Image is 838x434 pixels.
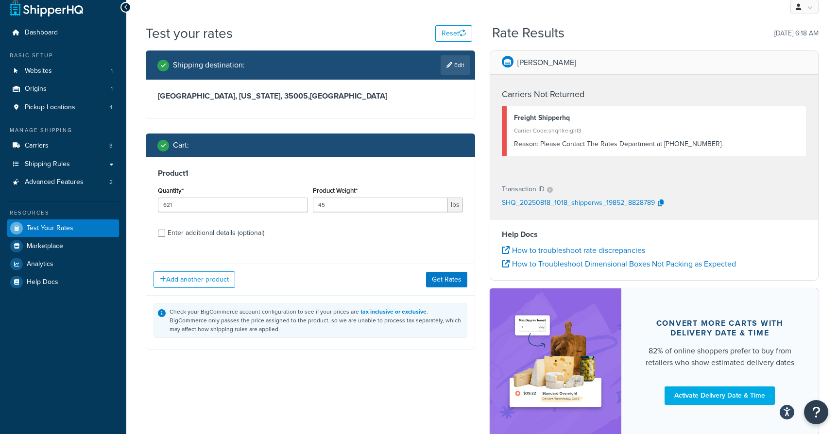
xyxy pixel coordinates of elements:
[25,178,84,186] span: Advanced Features
[27,278,58,286] span: Help Docs
[502,88,807,101] h4: Carriers Not Returned
[25,29,58,37] span: Dashboard
[804,400,828,424] button: Open Resource Center
[7,137,119,155] a: Carriers3
[25,103,75,112] span: Pickup Locations
[158,198,308,212] input: 0.0
[7,24,119,42] a: Dashboard
[109,142,113,150] span: 3
[502,258,736,269] a: How to Troubleshoot Dimensional Boxes Not Packing as Expected
[146,24,233,43] h1: Test your rates
[504,303,607,420] img: feature-image-ddt-36eae7f7280da8017bfb280eaccd9c446f90b1fe08728e4019434db127062ab4.png
[645,345,796,368] div: 82% of online shoppers prefer to buy from retailers who show estimated delivery dates
[7,62,119,80] a: Websites1
[7,137,119,155] li: Carriers
[441,55,470,75] a: Edit
[514,137,799,151] div: Please Contact The Rates Department at [PHONE_NUMBER].
[111,85,113,93] span: 1
[173,141,189,150] h2: Cart :
[645,318,796,338] div: Convert more carts with delivery date & time
[25,85,47,93] span: Origins
[502,245,645,256] a: How to troubleshoot rate discrepancies
[7,237,119,255] a: Marketplace
[7,219,119,237] a: Test Your Rates
[25,67,52,75] span: Websites
[492,26,564,41] h2: Rate Results
[7,273,119,291] a: Help Docs
[158,91,463,101] h3: [GEOGRAPHIC_DATA], [US_STATE], 35005 , [GEOGRAPHIC_DATA]
[360,307,427,316] a: tax inclusive or exclusive
[27,224,73,233] span: Test Your Rates
[109,103,113,112] span: 4
[517,56,576,69] p: [PERSON_NAME]
[435,25,472,42] button: Reset
[514,124,799,137] div: Carrier Code: shqrlfreight3
[25,142,49,150] span: Carriers
[7,51,119,60] div: Basic Setup
[25,160,70,168] span: Shipping Rules
[7,173,119,191] li: Advanced Features
[7,255,119,273] a: Analytics
[514,139,538,149] span: Reason:
[154,271,235,288] button: Add another product
[426,272,467,287] button: Get Rates
[502,229,807,240] h4: Help Docs
[170,307,463,334] div: Check your BigCommerce account configuration to see if your prices are . BigCommerce only passes ...
[502,196,655,211] p: SHQ_20250818_1018_shipperws_19852_8828789
[109,178,113,186] span: 2
[7,173,119,191] a: Advanced Features2
[158,168,463,178] h3: Product 1
[7,80,119,98] a: Origins1
[7,62,119,80] li: Websites
[173,61,245,69] h2: Shipping destination :
[448,198,463,212] span: lbs
[313,198,448,212] input: 0.00
[7,155,119,173] a: Shipping Rules
[158,230,165,237] input: Enter additional details (optional)
[158,187,184,194] label: Quantity*
[7,99,119,117] li: Pickup Locations
[514,111,799,125] div: Freight Shipperhq
[502,183,545,196] p: Transaction ID
[7,99,119,117] a: Pickup Locations4
[111,67,113,75] span: 1
[665,386,775,405] a: Activate Delivery Date & Time
[774,27,819,40] p: [DATE] 6:18 AM
[168,226,264,240] div: Enter additional details (optional)
[313,187,358,194] label: Product Weight*
[7,209,119,217] div: Resources
[7,80,119,98] li: Origins
[7,126,119,134] div: Manage Shipping
[27,242,63,250] span: Marketplace
[27,260,53,268] span: Analytics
